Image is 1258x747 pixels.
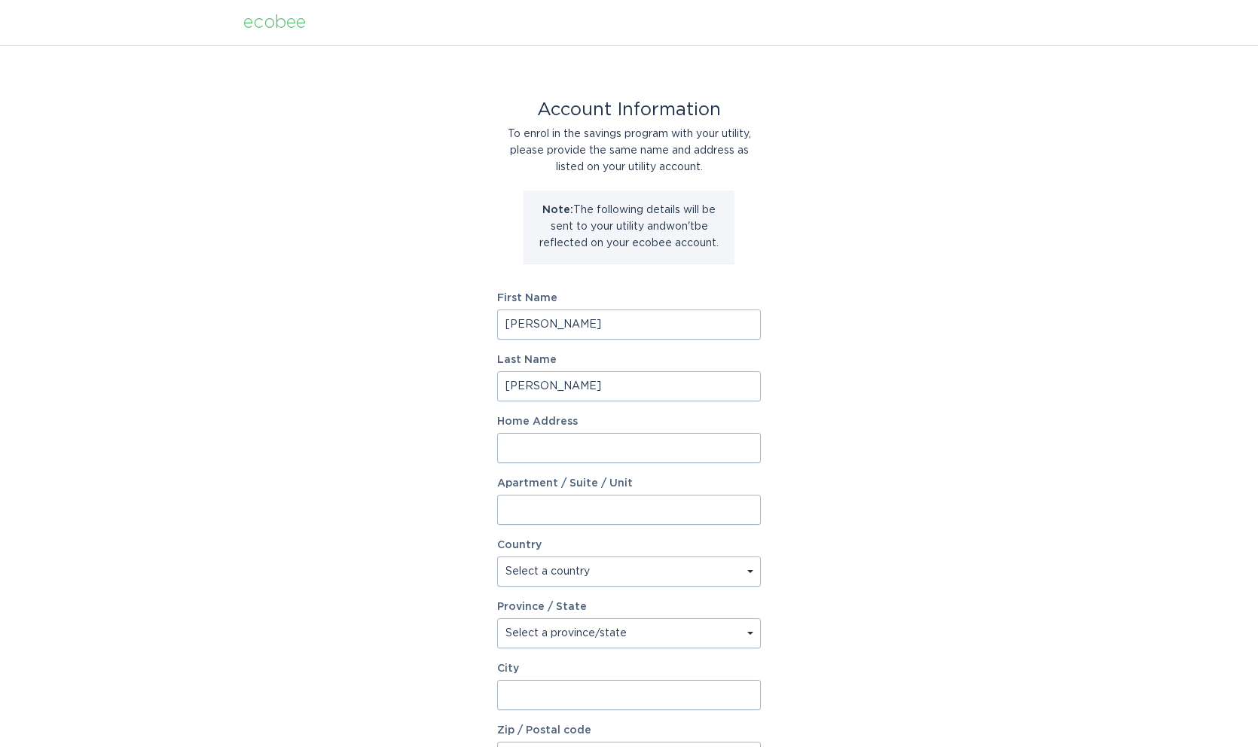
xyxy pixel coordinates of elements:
label: Zip / Postal code [497,725,761,736]
label: Apartment / Suite / Unit [497,478,761,489]
div: Account Information [497,102,761,118]
div: To enrol in the savings program with your utility, please provide the same name and address as li... [497,126,761,175]
label: First Name [497,293,761,303]
label: Home Address [497,416,761,427]
strong: Note: [542,205,573,215]
label: City [497,663,761,674]
label: Province / State [497,602,587,612]
label: Last Name [497,355,761,365]
label: Country [497,540,542,550]
div: ecobee [243,14,306,31]
p: The following details will be sent to your utility and won't be reflected on your ecobee account. [535,202,723,252]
